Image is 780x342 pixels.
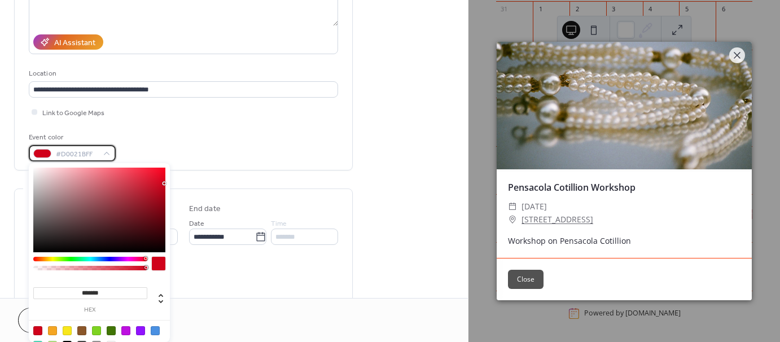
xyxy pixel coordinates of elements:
div: Workshop on Pensacola Cotillion [497,235,752,247]
button: Close [508,270,544,289]
div: #F5A623 [48,326,57,335]
span: Date [189,218,204,230]
div: #D0021B [33,326,42,335]
div: End date [189,203,221,215]
div: #4A90E2 [151,326,160,335]
div: Event color [29,131,113,143]
div: #417505 [107,326,116,335]
div: #8B572A [77,326,86,335]
button: Cancel [18,308,87,333]
label: hex [33,307,147,313]
div: Location [29,68,336,80]
div: ​ [508,200,517,213]
div: #BD10E0 [121,326,130,335]
div: #7ED321 [92,326,101,335]
span: Link to Google Maps [42,107,104,119]
div: #9013FE [136,326,145,335]
div: #F8E71C [63,326,72,335]
span: Time [271,218,287,230]
div: AI Assistant [54,37,95,49]
span: [DATE] [522,200,547,213]
div: ​ [508,213,517,226]
a: [STREET_ADDRESS] [522,213,593,226]
div: Pensacola Cotillion Workshop [497,181,752,194]
span: #D0021BFF [56,148,98,160]
button: AI Assistant [33,34,103,50]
